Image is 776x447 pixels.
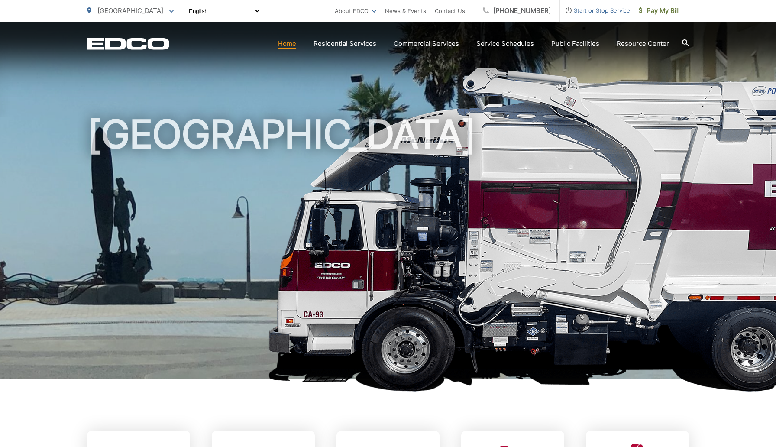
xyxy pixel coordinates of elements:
a: News & Events [385,6,426,16]
a: About EDCO [335,6,376,16]
select: Select a language [187,7,261,15]
a: Service Schedules [476,39,534,49]
a: Home [278,39,296,49]
a: Public Facilities [551,39,599,49]
span: [GEOGRAPHIC_DATA] [97,6,163,15]
span: Pay My Bill [639,6,680,16]
a: Residential Services [314,39,376,49]
a: Commercial Services [394,39,459,49]
a: Contact Us [435,6,465,16]
h1: [GEOGRAPHIC_DATA] [87,113,689,387]
a: EDCD logo. Return to the homepage. [87,38,169,50]
a: Resource Center [617,39,669,49]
